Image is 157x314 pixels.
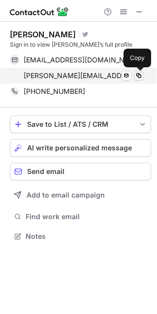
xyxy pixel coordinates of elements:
img: ContactOut v5.3.10 [10,6,69,18]
span: Find work email [26,212,147,221]
button: Add to email campaign [10,186,151,204]
div: Save to List / ATS / CRM [27,120,134,128]
button: Find work email [10,210,151,224]
button: save-profile-one-click [10,115,151,133]
span: [EMAIL_ADDRESS][DOMAIN_NAME] [24,56,136,64]
span: [PERSON_NAME][EMAIL_ADDRESS][DOMAIN_NAME] [24,71,133,80]
div: Sign in to view [PERSON_NAME]’s full profile [10,40,151,49]
div: [PERSON_NAME] [10,29,76,39]
span: Notes [26,232,147,241]
button: AI write personalized message [10,139,151,157]
span: AI write personalized message [27,144,132,152]
span: Add to email campaign [27,191,105,199]
button: Send email [10,163,151,180]
span: Send email [27,168,64,175]
span: [PHONE_NUMBER] [24,87,85,96]
button: Notes [10,229,151,243]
